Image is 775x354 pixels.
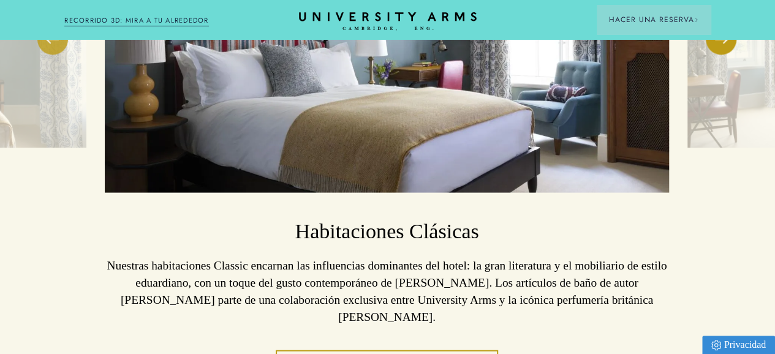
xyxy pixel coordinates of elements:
[295,219,478,242] font: Habitaciones Clásicas
[724,339,766,350] font: Privacidad
[64,15,208,26] a: RECORRIDO 3D: MIRA A TU ALREDEDOR
[609,14,694,25] font: Hacer una reserva
[107,258,667,323] font: Nuestras habitaciones Classic encarnan las influencias dominantes del hotel: la gran literatura y...
[694,18,698,22] img: Icono de flecha
[597,5,711,34] button: Hacer una reservaIcono de flecha
[64,15,208,25] font: RECORRIDO 3D: MIRA A TU ALREDEDOR
[299,12,477,31] a: Hogar
[711,340,721,350] img: Privacidad
[702,336,775,354] a: Privacidad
